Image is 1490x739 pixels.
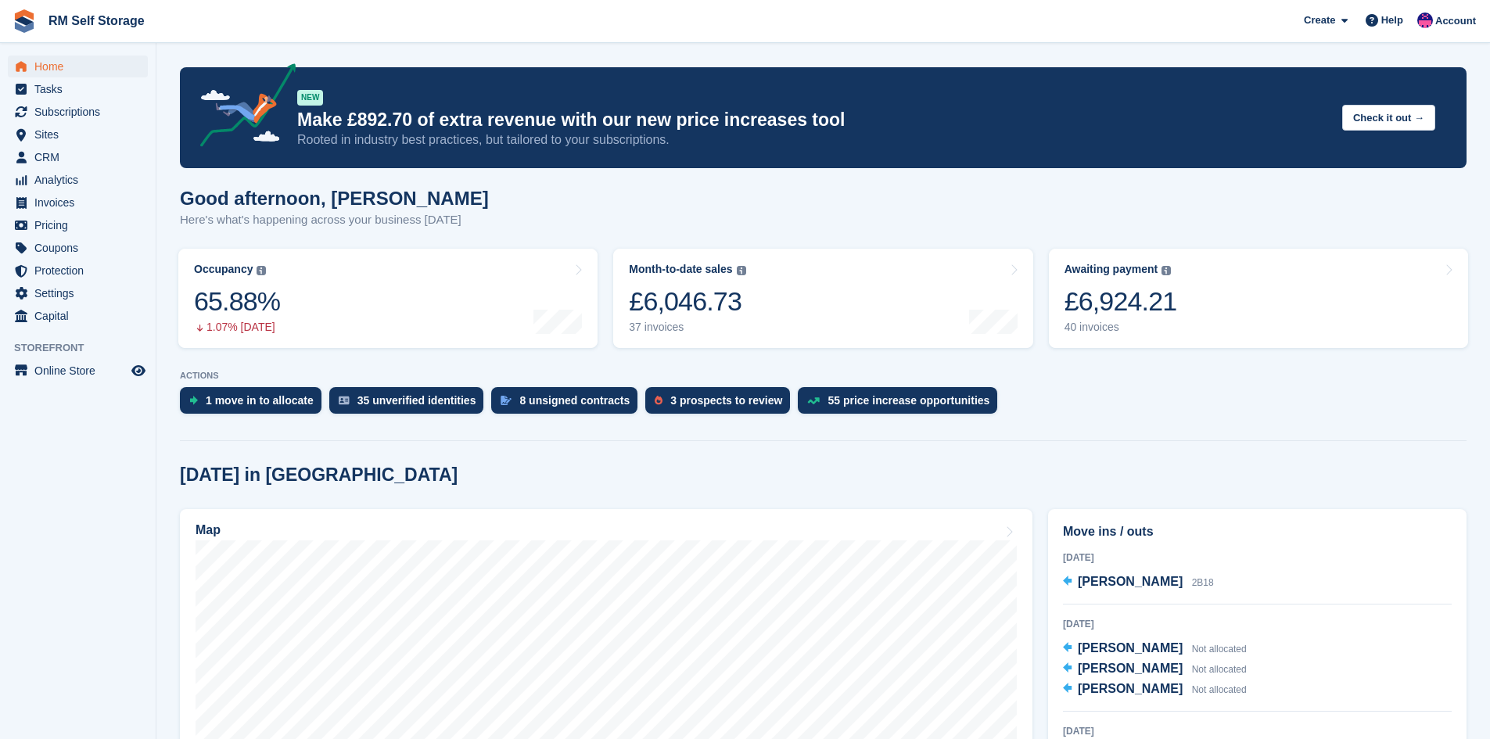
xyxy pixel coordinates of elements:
[629,321,745,334] div: 37 invoices
[1192,684,1247,695] span: Not allocated
[1063,572,1214,593] a: [PERSON_NAME] 2B18
[42,8,151,34] a: RM Self Storage
[34,101,128,123] span: Subscriptions
[34,237,128,259] span: Coupons
[1161,266,1171,275] img: icon-info-grey-7440780725fd019a000dd9b08b2336e03edf1995a4989e88bcd33f0948082b44.svg
[1063,659,1247,680] a: [PERSON_NAME] Not allocated
[129,361,148,380] a: Preview store
[180,211,489,229] p: Here's what's happening across your business [DATE]
[178,249,598,348] a: Occupancy 65.88% 1.07% [DATE]
[14,340,156,356] span: Storefront
[194,263,253,276] div: Occupancy
[1065,321,1177,334] div: 40 invoices
[34,169,128,191] span: Analytics
[180,465,458,486] h2: [DATE] in [GEOGRAPHIC_DATA]
[1063,680,1247,700] a: [PERSON_NAME] Not allocated
[1065,263,1158,276] div: Awaiting payment
[1192,644,1247,655] span: Not allocated
[257,266,266,275] img: icon-info-grey-7440780725fd019a000dd9b08b2336e03edf1995a4989e88bcd33f0948082b44.svg
[1063,522,1452,541] h2: Move ins / outs
[8,56,148,77] a: menu
[34,260,128,282] span: Protection
[1063,639,1247,659] a: [PERSON_NAME] Not allocated
[339,396,350,405] img: verify_identity-adf6edd0f0f0b5bbfe63781bf79b02c33cf7c696d77639b501bdc392416b5a36.svg
[1381,13,1403,28] span: Help
[34,146,128,168] span: CRM
[1049,249,1468,348] a: Awaiting payment £6,924.21 40 invoices
[519,394,630,407] div: 8 unsigned contracts
[1304,13,1335,28] span: Create
[1063,551,1452,565] div: [DATE]
[8,192,148,213] a: menu
[1078,662,1183,675] span: [PERSON_NAME]
[1342,105,1435,131] button: Check it out →
[737,266,746,275] img: icon-info-grey-7440780725fd019a000dd9b08b2336e03edf1995a4989e88bcd33f0948082b44.svg
[180,371,1467,381] p: ACTIONS
[8,214,148,236] a: menu
[8,260,148,282] a: menu
[1078,641,1183,655] span: [PERSON_NAME]
[13,9,36,33] img: stora-icon-8386f47178a22dfd0bd8f6a31ec36ba5ce8667c1dd55bd0f319d3a0aa187defe.svg
[645,387,798,422] a: 3 prospects to review
[798,387,1005,422] a: 55 price increase opportunities
[34,56,128,77] span: Home
[8,305,148,327] a: menu
[189,396,198,405] img: move_ins_to_allocate_icon-fdf77a2bb77ea45bf5b3d319d69a93e2d87916cf1d5bf7949dd705db3b84f3ca.svg
[8,237,148,259] a: menu
[297,109,1330,131] p: Make £892.70 of extra revenue with our new price increases tool
[828,394,989,407] div: 55 price increase opportunities
[180,188,489,209] h1: Good afternoon, [PERSON_NAME]
[297,131,1330,149] p: Rooted in industry best practices, but tailored to your subscriptions.
[1078,575,1183,588] span: [PERSON_NAME]
[670,394,782,407] div: 3 prospects to review
[34,305,128,327] span: Capital
[329,387,492,422] a: 35 unverified identities
[8,282,148,304] a: menu
[501,396,512,405] img: contract_signature_icon-13c848040528278c33f63329250d36e43548de30e8caae1d1a13099fd9432cc5.svg
[1078,682,1183,695] span: [PERSON_NAME]
[8,101,148,123] a: menu
[34,214,128,236] span: Pricing
[34,124,128,145] span: Sites
[655,396,662,405] img: prospect-51fa495bee0391a8d652442698ab0144808aea92771e9ea1ae160a38d050c398.svg
[807,397,820,404] img: price_increase_opportunities-93ffe204e8149a01c8c9dc8f82e8f89637d9d84a8eef4429ea346261dce0b2c0.svg
[194,285,280,317] div: 65.88%
[613,249,1032,348] a: Month-to-date sales £6,046.73 37 invoices
[180,387,329,422] a: 1 move in to allocate
[1192,577,1214,588] span: 2B18
[357,394,476,407] div: 35 unverified identities
[8,146,148,168] a: menu
[196,523,221,537] h2: Map
[1417,13,1433,28] img: Roger Marsh
[297,90,323,106] div: NEW
[194,321,280,334] div: 1.07% [DATE]
[1435,13,1476,29] span: Account
[1065,285,1177,317] div: £6,924.21
[8,124,148,145] a: menu
[34,192,128,213] span: Invoices
[1063,617,1452,631] div: [DATE]
[34,78,128,100] span: Tasks
[34,360,128,382] span: Online Store
[34,282,128,304] span: Settings
[629,263,732,276] div: Month-to-date sales
[8,78,148,100] a: menu
[8,360,148,382] a: menu
[629,285,745,317] div: £6,046.73
[206,394,314,407] div: 1 move in to allocate
[187,63,296,152] img: price-adjustments-announcement-icon-8257ccfd72463d97f412b2fc003d46551f7dbcb40ab6d574587a9cd5c0d94...
[8,169,148,191] a: menu
[1063,724,1452,738] div: [DATE]
[1192,664,1247,675] span: Not allocated
[491,387,645,422] a: 8 unsigned contracts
